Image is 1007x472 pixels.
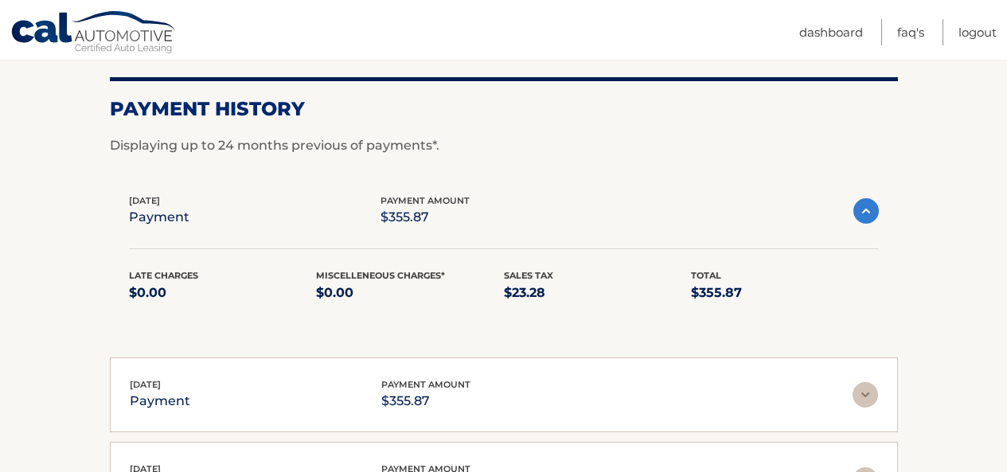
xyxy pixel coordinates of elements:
[691,282,879,304] p: $355.87
[504,282,692,304] p: $23.28
[504,270,553,281] span: Sales Tax
[129,195,160,206] span: [DATE]
[691,270,721,281] span: Total
[853,198,879,224] img: accordion-active.svg
[316,270,445,281] span: Miscelleneous Charges*
[381,195,470,206] span: payment amount
[110,136,898,155] p: Displaying up to 24 months previous of payments*.
[129,270,198,281] span: Late Charges
[381,390,470,412] p: $355.87
[130,390,190,412] p: payment
[897,19,924,45] a: FAQ's
[958,19,997,45] a: Logout
[316,282,504,304] p: $0.00
[381,379,470,390] span: payment amount
[129,282,317,304] p: $0.00
[110,97,898,121] h2: Payment History
[130,379,161,390] span: [DATE]
[853,382,878,408] img: accordion-rest.svg
[129,206,189,228] p: payment
[381,206,470,228] p: $355.87
[10,10,178,57] a: Cal Automotive
[799,19,863,45] a: Dashboard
